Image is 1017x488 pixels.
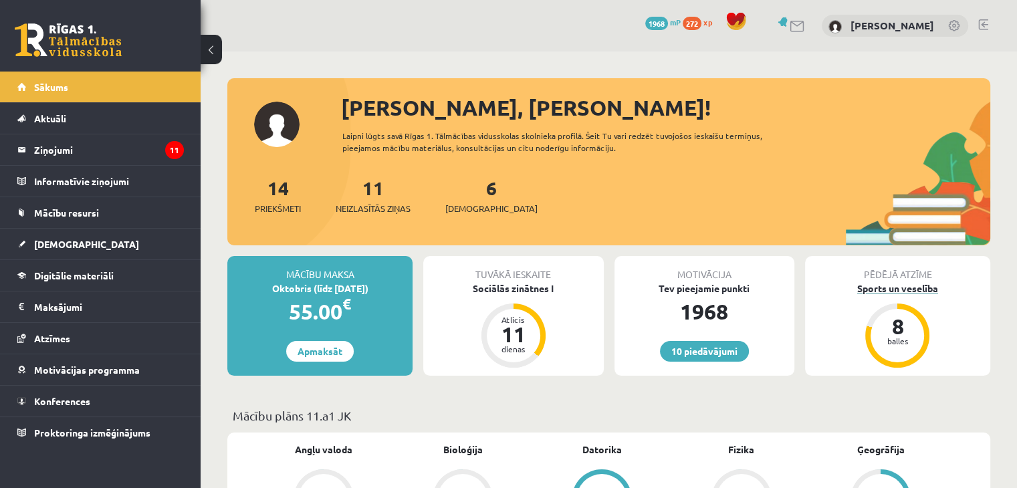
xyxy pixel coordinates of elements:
span: Neizlasītās ziņas [336,202,411,215]
a: Atzīmes [17,323,184,354]
p: Mācību plāns 11.a1 JK [233,406,985,424]
span: [DEMOGRAPHIC_DATA] [445,202,538,215]
a: Sports un veselība 8 balles [805,281,990,370]
a: Rīgas 1. Tālmācības vidusskola [15,23,122,57]
div: Tuvākā ieskaite [423,256,603,281]
a: [DEMOGRAPHIC_DATA] [17,229,184,259]
span: Atzīmes [34,332,70,344]
legend: Maksājumi [34,291,184,322]
div: Sports un veselība [805,281,990,295]
a: Fizika [728,443,754,457]
div: Pēdējā atzīme [805,256,990,281]
div: balles [877,337,917,345]
span: 1968 [645,17,668,30]
span: Proktoringa izmēģinājums [34,426,150,439]
a: Motivācijas programma [17,354,184,385]
span: € [342,294,351,314]
span: 272 [683,17,701,30]
a: Maksājumi [17,291,184,322]
span: Aktuāli [34,112,66,124]
div: Motivācija [614,256,794,281]
span: mP [670,17,681,27]
div: Laipni lūgts savā Rīgas 1. Tālmācības vidusskolas skolnieka profilā. Šeit Tu vari redzēt tuvojošo... [342,130,800,154]
a: Mācību resursi [17,197,184,228]
span: Priekšmeti [255,202,301,215]
span: Konferences [34,395,90,407]
span: Digitālie materiāli [34,269,114,281]
div: Mācību maksa [227,256,413,281]
a: 11Neizlasītās ziņas [336,176,411,215]
a: Datorika [582,443,622,457]
a: Aktuāli [17,103,184,134]
a: 10 piedāvājumi [660,341,749,362]
a: Ziņojumi11 [17,134,184,165]
a: 6[DEMOGRAPHIC_DATA] [445,176,538,215]
a: Sākums [17,72,184,102]
a: 1968 mP [645,17,681,27]
i: 11 [165,141,184,159]
div: [PERSON_NAME], [PERSON_NAME]! [341,92,990,124]
legend: Ziņojumi [34,134,184,165]
span: [DEMOGRAPHIC_DATA] [34,238,139,250]
span: Motivācijas programma [34,364,140,376]
a: Informatīvie ziņojumi [17,166,184,197]
div: Oktobris (līdz [DATE]) [227,281,413,295]
div: 11 [493,324,534,345]
div: 55.00 [227,295,413,328]
span: Sākums [34,81,68,93]
a: Digitālie materiāli [17,260,184,291]
div: Tev pieejamie punkti [614,281,794,295]
a: Bioloģija [443,443,483,457]
span: Mācību resursi [34,207,99,219]
div: 8 [877,316,917,337]
div: dienas [493,345,534,353]
a: Ģeogrāfija [857,443,904,457]
img: Alekss Hasans Jerli [828,20,842,33]
div: Sociālās zinātnes I [423,281,603,295]
a: Proktoringa izmēģinājums [17,417,184,448]
a: Apmaksāt [286,341,354,362]
a: [PERSON_NAME] [851,19,934,32]
div: 1968 [614,295,794,328]
a: 272 xp [683,17,719,27]
span: xp [703,17,712,27]
a: 14Priekšmeti [255,176,301,215]
div: Atlicis [493,316,534,324]
legend: Informatīvie ziņojumi [34,166,184,197]
a: Konferences [17,386,184,416]
a: Angļu valoda [295,443,352,457]
a: Sociālās zinātnes I Atlicis 11 dienas [423,281,603,370]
